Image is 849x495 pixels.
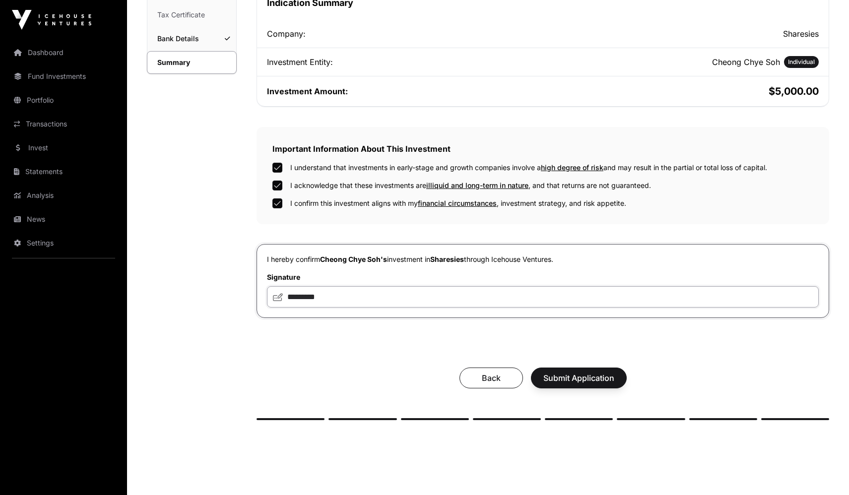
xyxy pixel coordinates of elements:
[472,372,511,384] span: Back
[418,199,497,207] span: financial circumstances
[147,28,236,50] a: Bank Details
[12,10,91,30] img: Icehouse Ventures Logo
[147,4,236,26] a: Tax Certificate
[267,56,541,68] div: Investment Entity:
[545,28,819,40] h2: Sharesies
[267,272,819,282] label: Signature
[8,185,119,206] a: Analysis
[543,372,614,384] span: Submit Application
[320,255,387,263] span: Cheong Chye Soh's
[267,86,348,96] span: Investment Amount:
[272,143,813,155] h2: Important Information About This Investment
[147,51,237,74] a: Summary
[8,113,119,135] a: Transactions
[8,65,119,87] a: Fund Investments
[459,368,523,388] button: Back
[8,232,119,254] a: Settings
[426,181,528,189] span: illiquid and long-term in nature
[290,181,651,190] label: I acknowledge that these investments are , and that returns are not guaranteed.
[267,254,819,264] p: I hereby confirm investment in through Icehouse Ventures.
[8,208,119,230] a: News
[8,89,119,111] a: Portfolio
[541,163,603,172] span: high degree of risk
[8,161,119,183] a: Statements
[290,198,626,208] label: I confirm this investment aligns with my , investment strategy, and risk appetite.
[8,137,119,159] a: Invest
[712,56,780,68] h2: Cheong Chye Soh
[8,42,119,63] a: Dashboard
[267,28,541,40] div: Company:
[799,447,849,495] iframe: Chat Widget
[788,58,815,66] span: Individual
[430,255,464,263] span: Sharesies
[290,163,767,173] label: I understand that investments in early-stage and growth companies involve a and may result in the...
[531,368,627,388] button: Submit Application
[545,84,819,98] h2: $5,000.00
